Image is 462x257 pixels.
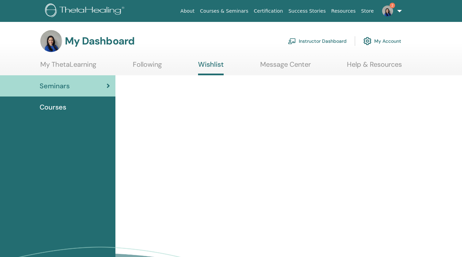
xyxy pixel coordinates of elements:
[359,5,377,17] a: Store
[390,3,395,8] span: 2
[40,60,96,74] a: My ThetaLearning
[40,81,70,91] span: Seminars
[286,5,328,17] a: Success Stories
[363,35,372,47] img: cog.svg
[40,102,66,112] span: Courses
[251,5,285,17] a: Certification
[133,60,162,74] a: Following
[288,34,347,49] a: Instructor Dashboard
[363,34,401,49] a: My Account
[178,5,197,17] a: About
[65,35,135,47] h3: My Dashboard
[198,60,224,75] a: Wishlist
[45,3,127,19] img: logo.png
[260,60,311,74] a: Message Center
[328,5,359,17] a: Resources
[382,5,393,16] img: default.jpg
[347,60,402,74] a: Help & Resources
[197,5,251,17] a: Courses & Seminars
[288,38,296,44] img: chalkboard-teacher.svg
[40,30,62,52] img: default.jpg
